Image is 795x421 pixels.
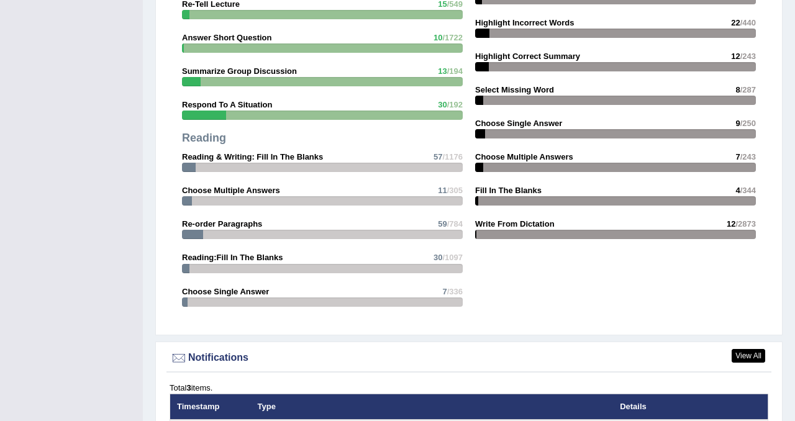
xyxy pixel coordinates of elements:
[170,349,768,368] div: Notifications
[182,132,226,144] strong: Reading
[438,186,447,195] span: 11
[740,186,756,195] span: /344
[740,152,756,161] span: /243
[475,152,573,161] strong: Choose Multiple Answers
[731,18,740,27] span: 22
[447,100,463,109] span: /192
[740,85,756,94] span: /287
[735,219,756,229] span: /2873
[182,287,269,296] strong: Choose Single Answer
[186,383,191,392] b: 3
[735,119,740,128] span: 9
[182,66,297,76] strong: Summarize Group Discussion
[170,382,768,394] div: Total items.
[447,219,463,229] span: /784
[475,119,562,128] strong: Choose Single Answer
[447,66,463,76] span: /194
[740,119,756,128] span: /250
[182,186,280,195] strong: Choose Multiple Answers
[442,253,463,262] span: /1097
[438,219,447,229] span: 59
[182,33,271,42] strong: Answer Short Question
[182,100,272,109] strong: Respond To A Situation
[735,152,740,161] span: 7
[475,186,542,195] strong: Fill In The Blanks
[740,18,756,27] span: /440
[731,52,740,61] span: 12
[182,219,262,229] strong: Re-order Paragraphs
[735,186,740,195] span: 4
[613,394,693,420] th: Details
[170,394,251,420] th: Timestamp
[251,394,614,420] th: Type
[732,349,765,363] a: View All
[475,219,555,229] strong: Write From Dictation
[727,219,735,229] span: 12
[447,186,463,195] span: /305
[434,33,442,42] span: 10
[475,52,580,61] strong: Highlight Correct Summary
[438,66,447,76] span: 13
[434,253,442,262] span: 30
[442,33,463,42] span: /1722
[447,287,463,296] span: /336
[182,152,323,161] strong: Reading & Writing: Fill In The Blanks
[740,52,756,61] span: /243
[438,100,447,109] span: 30
[442,152,463,161] span: /1176
[475,18,574,27] strong: Highlight Incorrect Words
[475,85,554,94] strong: Select Missing Word
[182,253,283,262] strong: Reading:Fill In The Blanks
[442,287,447,296] span: 7
[735,85,740,94] span: 8
[434,152,442,161] span: 57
